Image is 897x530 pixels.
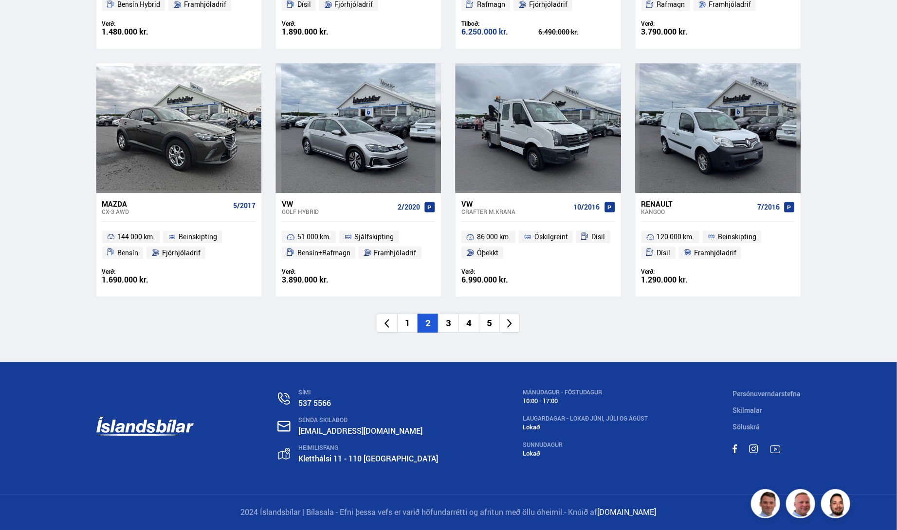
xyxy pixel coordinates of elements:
[523,450,648,457] div: Lokað
[574,203,600,211] span: 10/2016
[823,491,852,520] img: nhp88E3Fdnt1Opn2.png
[278,448,290,460] img: gp4YpyYFnEr45R34.svg
[102,20,179,27] div: Verð:
[523,389,648,396] div: MÁNUDAGUR - FÖSTUDAGUR
[233,202,256,210] span: 5/2017
[534,231,568,243] span: Óskilgreint
[298,398,331,408] a: 537 5566
[282,20,359,27] div: Verð:
[461,28,538,36] div: 6.250.000 kr.
[298,444,438,451] div: HEIMILISFANG
[102,199,229,208] div: Mazda
[298,417,438,424] div: SENDA SKILABOÐ
[461,208,569,215] div: Crafter M.KRANA
[282,276,359,284] div: 3.890.000 kr.
[397,314,418,333] li: 1
[641,276,718,284] div: 1.290.000 kr.
[641,28,718,36] div: 3.790.000 kr.
[718,231,756,243] span: Beinskipting
[276,193,441,297] a: VW Golf HYBRID 2/2020 51 000 km. Sjálfskipting Bensín+Rafmagn Framhjóladrif Verð: 3.890.000 kr.
[282,28,359,36] div: 1.890.000 kr.
[565,507,598,517] span: - Knúið af
[298,453,438,464] a: Kletthálsi 11 - 110 [GEOGRAPHIC_DATA]
[461,268,538,275] div: Verð:
[523,415,648,422] div: LAUGARDAGAR - Lokað Júni, Júli og Ágúst
[641,20,718,27] div: Verð:
[523,424,648,431] div: Lokað
[732,389,801,398] a: Persónuverndarstefna
[523,442,648,448] div: SUNNUDAGUR
[277,421,291,432] img: nHj8e-n-aHgjukTg.svg
[282,268,359,275] div: Verð:
[96,507,801,518] p: 2024 Íslandsbílar | Bílasala - Efni þessa vefs er varið höfundarrétti og afritun með öllu óheimil.
[297,231,331,243] span: 51 000 km.
[657,231,695,243] span: 120 000 km.
[117,247,138,259] span: Bensín
[757,203,780,211] span: 7/2016
[592,231,605,243] span: Dísil
[162,247,201,259] span: Fjórhjóladrif
[278,392,290,405] img: n0V2lOsqF3l1V2iz.svg
[102,208,229,215] div: CX-3 AWD
[694,247,736,259] span: Framhjóladrif
[538,29,615,35] div: 6.490.000 kr.
[102,276,179,284] div: 1.690.000 kr.
[598,507,657,517] a: [DOMAIN_NAME]
[461,276,538,284] div: 6.990.000 kr.
[117,231,155,243] span: 144 000 km.
[456,193,621,297] a: VW Crafter M.KRANA 10/2016 86 000 km. Óskilgreint Dísil Óþekkt Verð: 6.990.000 kr.
[477,231,511,243] span: 86 000 km.
[732,406,762,415] a: Skilmalar
[102,268,179,275] div: Verð:
[523,397,648,405] div: 10:00 - 17:00
[752,491,782,520] img: FbJEzSuNWCJXmdc-.webp
[355,231,394,243] span: Sjálfskipting
[636,193,801,297] a: Renault Kangoo 7/2016 120 000 km. Beinskipting Dísil Framhjóladrif Verð: 1.290.000 kr.
[298,389,438,396] div: SÍMI
[96,193,261,297] a: Mazda CX-3 AWD 5/2017 144 000 km. Beinskipting Bensín Fjórhjóladrif Verð: 1.690.000 kr.
[641,208,753,215] div: Kangoo
[732,422,760,431] a: Söluskrá
[641,268,718,275] div: Verð:
[787,491,817,520] img: siFngHWaQ9KaOqBr.png
[458,314,479,333] li: 4
[461,199,569,208] div: VW
[282,199,394,208] div: VW
[282,208,394,215] div: Golf HYBRID
[461,20,538,27] div: Tilboð:
[477,247,498,259] span: Óþekkt
[179,231,217,243] span: Beinskipting
[374,247,417,259] span: Framhjóladrif
[418,314,438,333] li: 2
[657,247,671,259] span: Dísil
[641,199,753,208] div: Renault
[479,314,499,333] li: 5
[102,28,179,36] div: 1.480.000 kr.
[297,247,350,259] span: Bensín+Rafmagn
[438,314,458,333] li: 3
[298,425,422,436] a: [EMAIL_ADDRESS][DOMAIN_NAME]
[8,4,37,33] button: Open LiveChat chat widget
[398,203,420,211] span: 2/2020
